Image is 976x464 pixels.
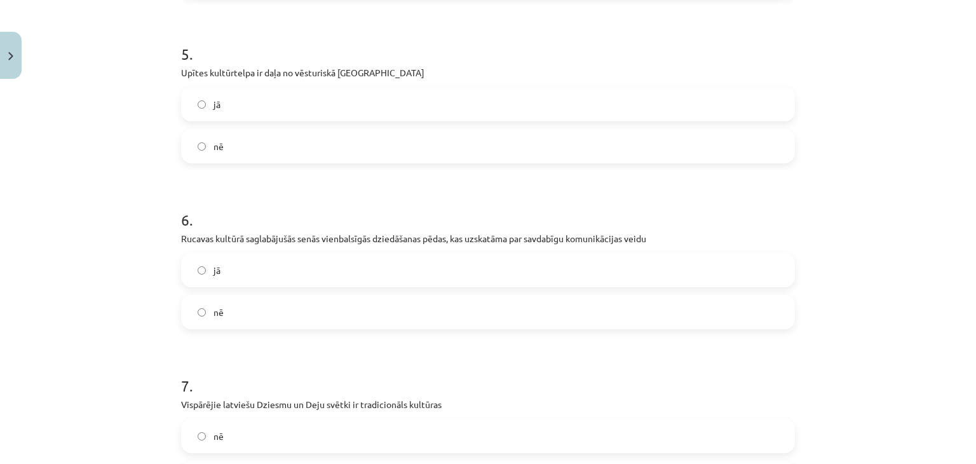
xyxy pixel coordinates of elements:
input: jā [198,100,206,109]
span: nē [213,306,224,319]
span: nē [213,140,224,153]
img: icon-close-lesson-0947bae3869378f0d4975bcd49f059093ad1ed9edebbc8119c70593378902aed.svg [8,52,13,60]
span: jā [213,264,220,277]
h1: 5 . [181,23,795,62]
p: Upītes kultūrtelpa ir daļa no vēsturiskā [GEOGRAPHIC_DATA] [181,66,795,79]
input: nē [198,142,206,151]
p: Rucavas kultūrā saglabājušās senās vienbalsīgās dziedāšanas pēdas, kas uzskatāma par savdabīgu ko... [181,232,795,245]
span: jā [213,98,220,111]
input: nē [198,308,206,317]
input: nē [198,432,206,440]
input: jā [198,266,206,275]
p: Vispārējie latviešu Dziesmu un Deju svētki ir tradicionāls kultūras [181,398,795,411]
span: nē [213,430,224,443]
h1: 6 . [181,189,795,228]
h1: 7 . [181,355,795,394]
